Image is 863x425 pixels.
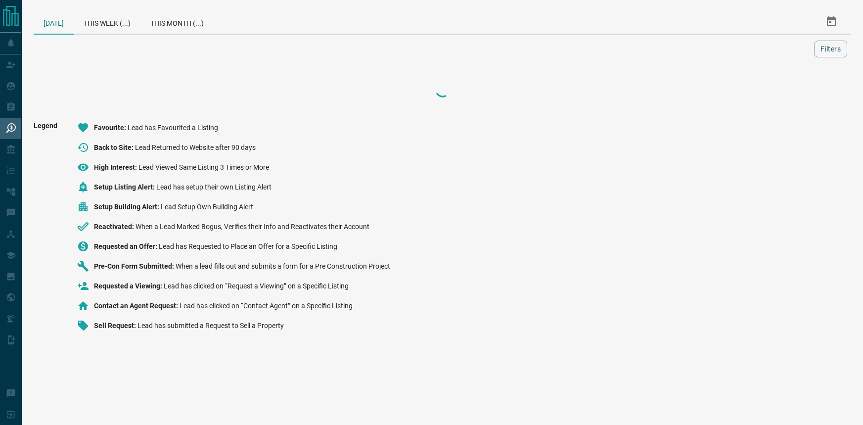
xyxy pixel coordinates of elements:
[136,223,369,231] span: When a Lead Marked Bogus, Verifies their Info and Reactivates their Account
[135,143,256,151] span: Lead Returned to Website after 90 days
[128,124,218,132] span: Lead has Favourited a Listing
[94,203,161,211] span: Setup Building Alert
[161,203,253,211] span: Lead Setup Own Building Alert
[94,322,137,330] span: Sell Request
[140,10,214,34] div: This Month (...)
[94,242,159,250] span: Requested an Offer
[94,282,164,290] span: Requested a Viewing
[94,143,135,151] span: Back to Site
[159,242,337,250] span: Lead has Requested to Place an Offer for a Specific Listing
[74,10,140,34] div: This Week (...)
[176,262,390,270] span: When a lead fills out and submits a form for a Pre Construction Project
[814,41,847,57] button: Filters
[34,10,74,35] div: [DATE]
[34,122,57,339] span: Legend
[94,183,156,191] span: Setup Listing Alert
[94,223,136,231] span: Reactivated
[164,282,349,290] span: Lead has clicked on “Request a Viewing” on a Specific Listing
[94,124,128,132] span: Favourite
[137,322,284,330] span: Lead has submitted a Request to Sell a Property
[94,262,176,270] span: Pre-Con Form Submitted
[819,10,843,34] button: Select Date Range
[138,163,269,171] span: Lead Viewed Same Listing 3 Times or More
[94,302,180,310] span: Contact an Agent Request
[156,183,272,191] span: Lead has setup their own Listing Alert
[180,302,353,310] span: Lead has clicked on “Contact Agent” on a Specific Listing
[94,163,138,171] span: High Interest
[393,80,492,100] div: Loading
